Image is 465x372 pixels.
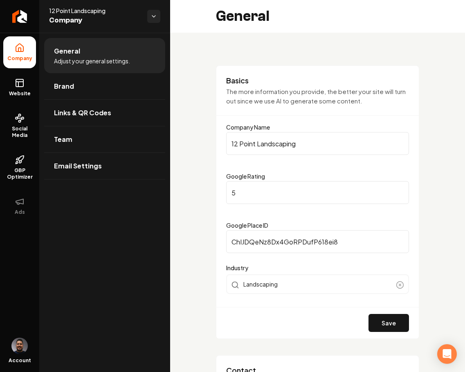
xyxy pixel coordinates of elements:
[12,10,27,23] img: Rebolt Logo
[226,76,409,85] h3: Basics
[3,167,36,180] span: GBP Optimizer
[44,100,165,126] a: Links & QR Codes
[437,344,457,364] div: Open Intercom Messenger
[54,134,72,144] span: Team
[11,338,28,354] img: Daniel Humberto Ortega Celis
[54,57,130,65] span: Adjust your general settings.
[3,148,36,187] a: GBP Optimizer
[226,132,409,155] input: Company Name
[3,72,36,103] a: Website
[49,15,141,26] span: Company
[44,73,165,99] a: Brand
[226,263,409,273] label: Industry
[54,161,102,171] span: Email Settings
[54,46,80,56] span: General
[44,126,165,152] a: Team
[216,8,270,25] h2: General
[226,173,265,180] label: Google Rating
[6,90,34,97] span: Website
[3,107,36,145] a: Social Media
[54,81,74,91] span: Brand
[11,209,28,215] span: Ads
[9,357,31,364] span: Account
[54,108,111,118] span: Links & QR Codes
[3,190,36,222] button: Ads
[226,181,409,204] input: Google Rating
[226,230,409,253] input: Google Place ID
[226,123,270,131] label: Company Name
[226,87,409,105] p: The more information you provide, the better your site will turn out since we use AI to generate ...
[49,7,141,15] span: 12 Point Landscaping
[4,55,36,62] span: Company
[11,338,28,354] button: Open user button
[226,222,268,229] label: Google Place ID
[368,314,409,332] button: Save
[3,125,36,139] span: Social Media
[44,153,165,179] a: Email Settings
